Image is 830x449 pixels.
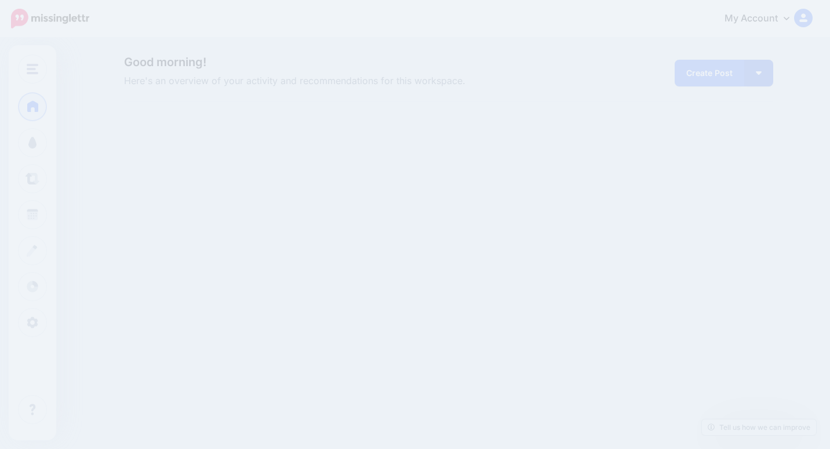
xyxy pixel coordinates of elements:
[756,71,762,75] img: arrow-down-white.png
[124,55,206,69] span: Good morning!
[713,5,813,33] a: My Account
[27,64,38,74] img: menu.png
[124,74,551,89] span: Here's an overview of your activity and recommendations for this workspace.
[702,419,816,435] a: Tell us how we can improve
[675,60,744,86] a: Create Post
[11,9,89,28] img: Missinglettr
